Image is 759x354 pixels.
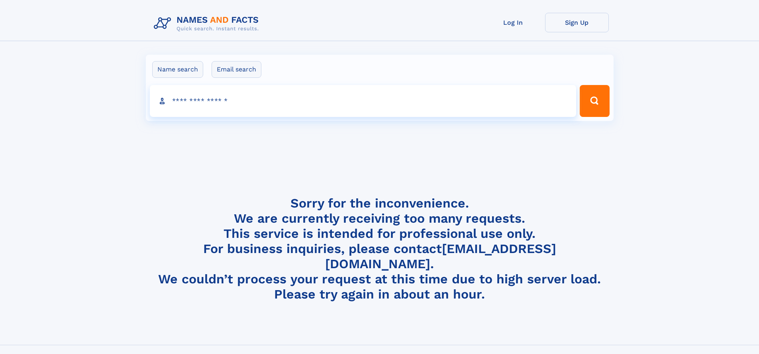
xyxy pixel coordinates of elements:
[545,13,609,32] a: Sign Up
[325,241,556,271] a: [EMAIL_ADDRESS][DOMAIN_NAME]
[481,13,545,32] a: Log In
[212,61,261,78] label: Email search
[152,61,203,78] label: Name search
[151,196,609,302] h4: Sorry for the inconvenience. We are currently receiving too many requests. This service is intend...
[580,85,609,117] button: Search Button
[150,85,577,117] input: search input
[151,13,265,34] img: Logo Names and Facts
